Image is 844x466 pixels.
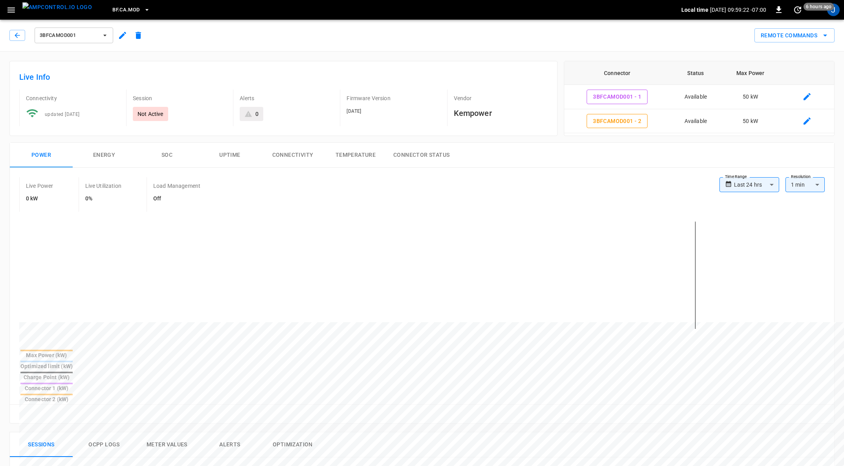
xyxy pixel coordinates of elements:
[153,194,200,203] h6: Off
[827,4,840,16] div: profile-icon
[26,94,120,102] p: Connectivity
[587,114,648,128] button: 3BFCAMOD001 - 2
[791,174,811,180] label: Resolution
[136,432,198,457] button: Meter Values
[564,61,834,133] table: connector table
[261,143,324,168] button: Connectivity
[138,110,163,118] p: Not Active
[136,143,198,168] button: SOC
[35,28,113,43] button: 3BFCAMOD001
[721,61,780,85] th: Max Power
[10,143,73,168] button: Power
[73,432,136,457] button: Ocpp logs
[240,94,334,102] p: Alerts
[255,110,259,118] div: 0
[26,194,53,203] h6: 0 kW
[670,109,721,134] td: Available
[681,6,708,14] p: Local time
[85,194,121,203] h6: 0%
[670,61,721,85] th: Status
[564,61,670,85] th: Connector
[754,28,835,43] button: Remote Commands
[19,71,548,83] h6: Live Info
[261,432,324,457] button: Optimization
[40,31,98,40] span: 3BFCAMOD001
[454,94,548,102] p: Vendor
[198,432,261,457] button: Alerts
[754,28,835,43] div: remote commands options
[721,85,780,109] td: 50 kW
[85,182,121,190] p: Live Utilization
[347,94,440,102] p: Firmware Version
[804,3,834,11] span: 6 hours ago
[387,143,456,168] button: Connector Status
[112,6,139,15] span: BF.CA.MOD
[109,2,153,18] button: BF.CA.MOD
[153,182,200,190] p: Load Management
[198,143,261,168] button: Uptime
[73,143,136,168] button: Energy
[324,143,387,168] button: Temperature
[26,182,53,190] p: Live Power
[22,2,92,12] img: ampcontrol.io logo
[587,90,648,104] button: 3BFCAMOD001 - 1
[133,94,227,102] p: Session
[670,85,721,109] td: Available
[454,107,548,119] h6: Kempower
[347,108,361,114] span: [DATE]
[734,177,779,192] div: Last 24 hrs
[10,432,73,457] button: Sessions
[785,177,825,192] div: 1 min
[721,109,780,134] td: 50 kW
[725,174,747,180] label: Time Range
[710,6,766,14] p: [DATE] 09:59:22 -07:00
[45,112,80,117] span: updated [DATE]
[791,4,804,16] button: set refresh interval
